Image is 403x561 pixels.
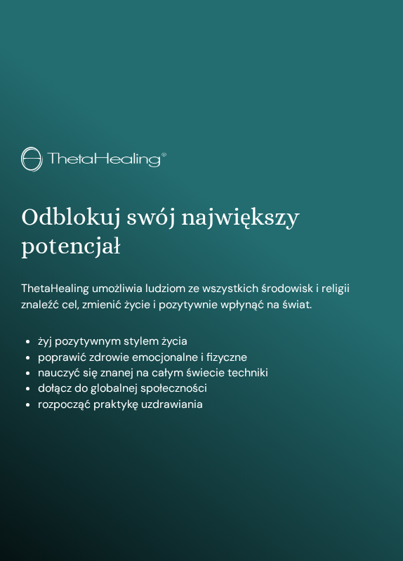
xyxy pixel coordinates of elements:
[38,397,382,412] li: rozpocząć praktykę uzdrawiania
[38,365,382,381] li: nauczyć się znanej na całym świecie techniki
[38,334,382,349] li: żyj pozytywnym stylem życia
[38,350,382,365] li: poprawić zdrowie emocjonalne i fizyczne
[21,203,382,260] h1: Odblokuj swój największy potencjał
[38,381,382,396] li: dołącz do globalnej społeczności
[21,281,382,312] p: ThetaHealing umożliwia ludziom ze wszystkich środowisk i religii znaleźć cel, zmienić życie i poz...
